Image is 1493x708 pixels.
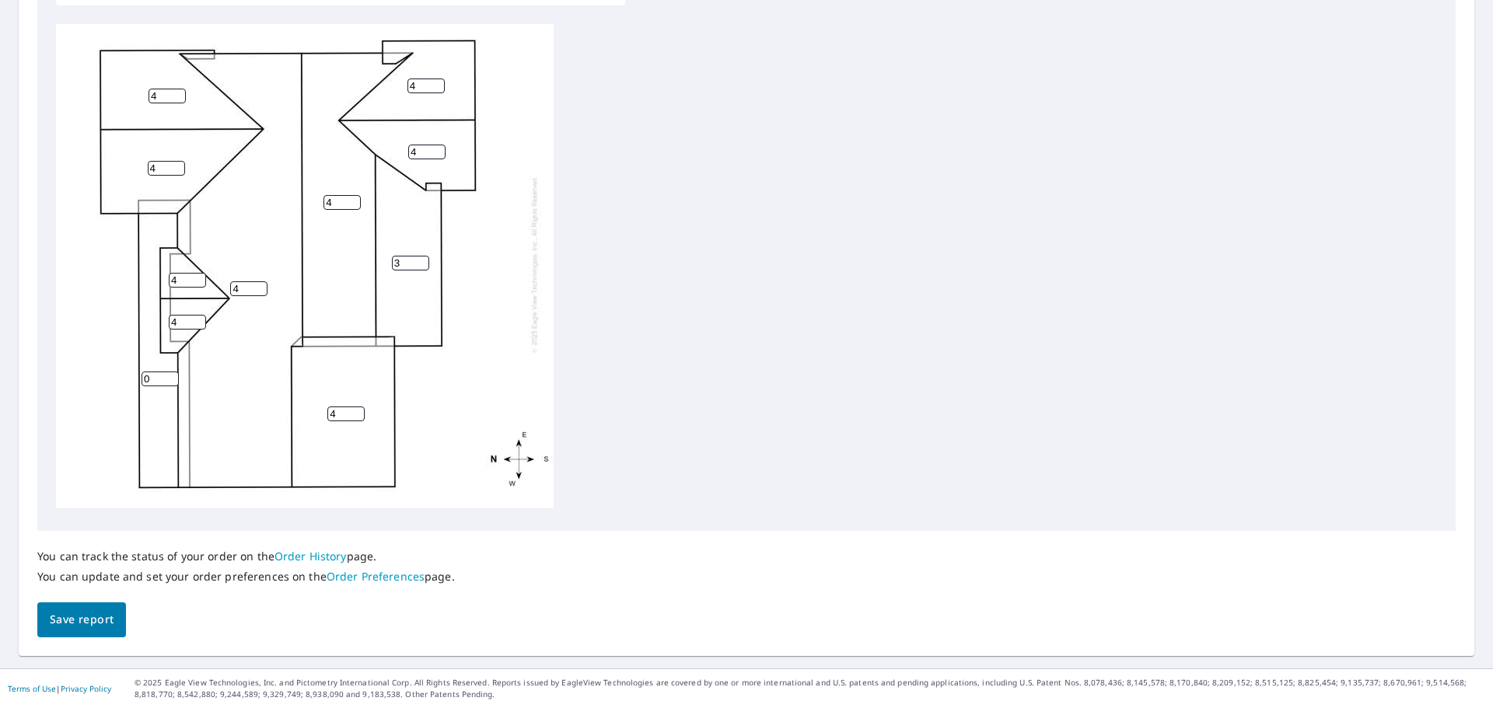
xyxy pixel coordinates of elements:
p: © 2025 Eagle View Technologies, Inc. and Pictometry International Corp. All Rights Reserved. Repo... [135,677,1485,700]
span: Save report [50,610,114,630]
p: You can update and set your order preferences on the page. [37,570,455,584]
a: Privacy Policy [61,683,111,694]
a: Order History [274,549,347,563]
a: Order Preferences [327,569,425,584]
p: You can track the status of your order on the page. [37,549,455,563]
button: Save report [37,602,126,637]
a: Terms of Use [8,683,56,694]
p: | [8,684,111,693]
